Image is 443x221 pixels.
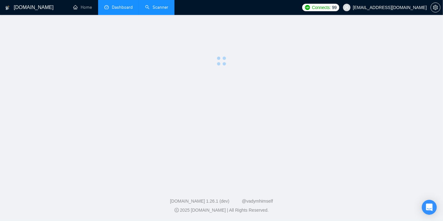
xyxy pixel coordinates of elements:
[174,208,179,212] span: copyright
[73,5,92,10] a: homeHome
[112,5,133,10] span: Dashboard
[5,207,438,214] div: 2025 [DOMAIN_NAME] | All Rights Reserved.
[170,199,230,204] a: [DOMAIN_NAME] 1.26.1 (dev)
[422,200,437,215] div: Open Intercom Messenger
[312,4,331,11] span: Connects:
[145,5,168,10] a: searchScanner
[332,4,337,11] span: 99
[431,5,441,10] a: setting
[431,5,440,10] span: setting
[345,5,349,10] span: user
[104,5,109,9] span: dashboard
[5,3,10,13] img: logo
[431,2,441,12] button: setting
[305,5,310,10] img: upwork-logo.png
[242,199,273,204] a: @vadymhimself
